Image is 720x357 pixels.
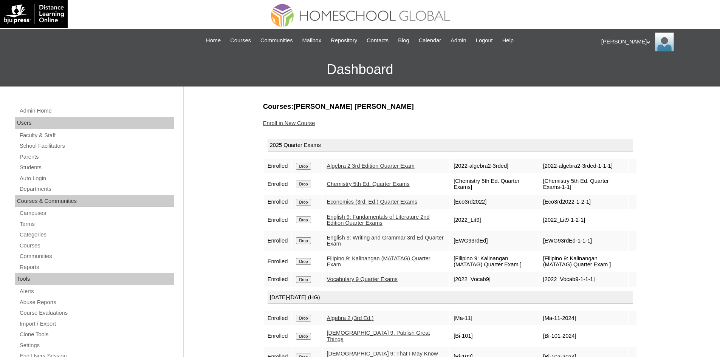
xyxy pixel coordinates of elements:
[19,287,174,296] a: Alerts
[539,272,628,287] td: [2022_Vocab9-1-1-1]
[450,174,539,194] td: [Chemistry 5th Ed. Quarter Exams]
[450,159,539,173] td: [2022-algebra2-3rded]
[601,32,712,51] div: [PERSON_NAME]
[539,231,628,251] td: [EWG93rdEd-1-1-1]
[539,326,628,346] td: [Bi-101-2024]
[450,272,539,287] td: [2022_Vocab9]
[19,209,174,218] a: Campuses
[539,210,628,230] td: [2022_Lit9-1-2-1]
[327,214,430,226] a: English 9: Fundamentals of Literature 2nd Edition Quarter Exams
[19,106,174,116] a: Admin Home
[296,181,311,187] input: Drop
[19,184,174,194] a: Departments
[15,117,174,129] div: Users
[4,4,64,24] img: logo-white.png
[15,273,174,285] div: Tools
[230,36,251,45] span: Courses
[331,36,357,45] span: Repository
[264,210,292,230] td: Enrolled
[450,252,539,272] td: [Filipino 9: Kalinangan (MATATAG) Quarter Exam ]
[476,36,493,45] span: Logout
[296,216,311,223] input: Drop
[19,141,174,151] a: School Facilitators
[268,291,633,304] div: [DATE]-[DATE] (HG)
[451,36,466,45] span: Admin
[296,237,311,244] input: Drop
[450,326,539,346] td: [Bi-101]
[202,36,225,45] a: Home
[4,53,716,87] h3: Dashboard
[296,163,311,170] input: Drop
[296,315,311,321] input: Drop
[539,252,628,272] td: [Filipino 9: Kalinangan (MATATAG) Quarter Exam ]
[327,330,430,342] a: [DEMOGRAPHIC_DATA] 9: Publish Great Things
[502,36,514,45] span: Help
[264,159,292,173] td: Enrolled
[450,311,539,325] td: [Ma-11]
[539,195,628,209] td: [Eco3rd2022-1-2-1]
[19,298,174,307] a: Abuse Reports
[499,36,517,45] a: Help
[363,36,392,45] a: Contacts
[367,36,389,45] span: Contacts
[327,276,398,282] a: Vocabulary 9 Quarter Exams
[206,36,221,45] span: Home
[296,258,311,265] input: Drop
[19,319,174,329] a: Import / Export
[264,174,292,194] td: Enrolled
[450,195,539,209] td: [Eco3rd2022]
[226,36,255,45] a: Courses
[19,341,174,350] a: Settings
[415,36,445,45] a: Calendar
[19,219,174,229] a: Terms
[539,159,628,173] td: [2022-algebra2-3rded-1-1-1]
[19,330,174,339] a: Clone Tools
[296,199,311,206] input: Drop
[398,36,409,45] span: Blog
[264,272,292,287] td: Enrolled
[19,152,174,162] a: Parents
[327,235,444,247] a: English 9: Writing and Grammar 3rd Ed Quarter Exam
[539,174,628,194] td: [Chemistry 5th Ed. Quarter Exams-1-1]
[264,195,292,209] td: Enrolled
[264,311,292,325] td: Enrolled
[19,308,174,318] a: Course Evaluations
[264,326,292,346] td: Enrolled
[299,36,325,45] a: Mailbox
[19,252,174,261] a: Communities
[264,252,292,272] td: Enrolled
[327,36,361,45] a: Repository
[327,163,415,169] a: Algebra 2 3rd Edition Quarter Exam
[327,255,430,268] a: Filipino 9: Kalinangan (MATATAG) Quarter Exam
[447,36,470,45] a: Admin
[260,36,293,45] span: Communities
[394,36,413,45] a: Blog
[655,32,674,51] img: Ariane Ebuen
[419,36,441,45] span: Calendar
[327,181,410,187] a: Chemistry 5th Ed. Quarter Exams
[19,163,174,172] a: Students
[327,315,374,321] a: Algebra 2 (3rd Ed.)
[268,139,633,152] div: 2025 Quarter Exams
[19,263,174,272] a: Reports
[19,241,174,250] a: Courses
[327,199,417,205] a: Economics (3rd. Ed.) Quarter Exams
[296,276,311,283] input: Drop
[450,210,539,230] td: [2022_Lit9]
[19,131,174,140] a: Faculty & Staff
[19,230,174,240] a: Categories
[296,333,311,340] input: Drop
[257,36,297,45] a: Communities
[450,231,539,251] td: [EWG93rdEd]
[264,231,292,251] td: Enrolled
[19,174,174,183] a: Auto Login
[302,36,322,45] span: Mailbox
[263,120,315,126] a: Enroll in New Course
[539,311,628,325] td: [Ma-11-2024]
[472,36,497,45] a: Logout
[15,195,174,207] div: Courses & Communities
[263,102,637,111] h3: Courses:[PERSON_NAME] [PERSON_NAME]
